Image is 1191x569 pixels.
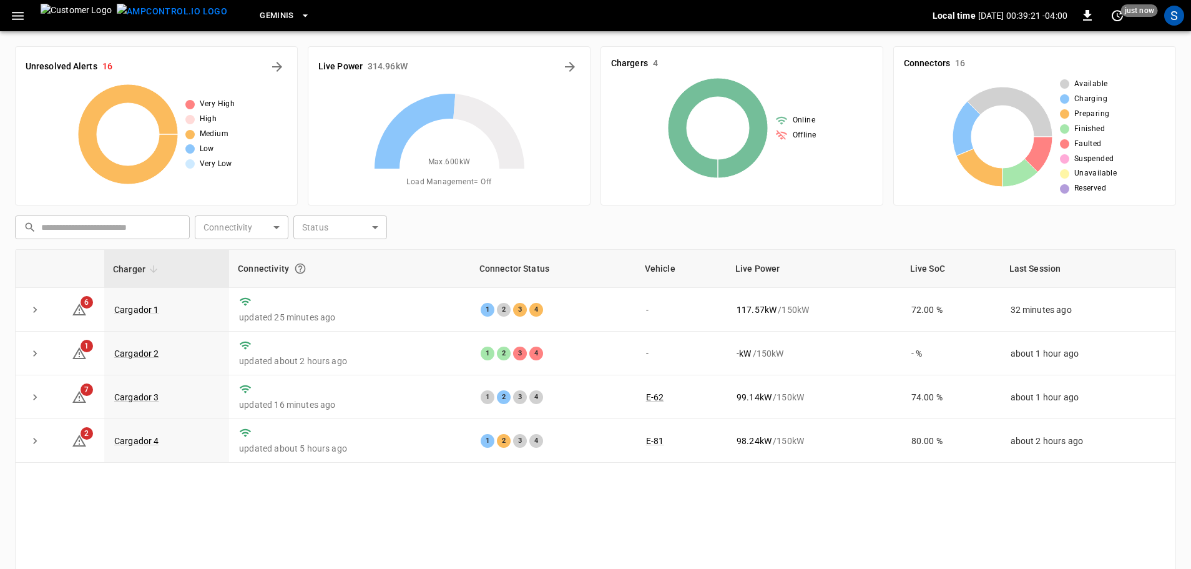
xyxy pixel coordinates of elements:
div: 1 [481,303,494,317]
span: Offline [793,129,816,142]
th: Live Power [727,250,901,288]
a: 7 [72,392,87,402]
span: Max. 600 kW [428,156,471,169]
button: All Alerts [267,57,287,77]
button: expand row [26,300,44,319]
span: Low [200,143,214,156]
span: Finished [1074,123,1105,136]
p: 117.57 kW [737,304,777,316]
span: Very High [200,98,235,111]
span: Load Management = Off [406,176,491,189]
div: 4 [529,303,543,317]
div: 3 [513,390,527,404]
div: 3 [513,303,527,317]
p: updated 16 minutes ago [239,398,460,411]
div: / 150 kW [737,435,891,447]
p: - kW [737,347,751,360]
img: ampcontrol.io logo [117,4,227,19]
td: - [636,332,727,375]
td: 80.00 % [901,419,1001,463]
p: updated about 2 hours ago [239,355,460,367]
span: 6 [81,296,93,309]
button: set refresh interval [1107,6,1127,26]
span: Geminis [260,9,294,23]
a: E-81 [646,436,664,446]
button: Connection between the charger and our software. [289,257,311,280]
td: 32 minutes ago [1001,288,1175,332]
span: Suspended [1074,153,1114,166]
button: expand row [26,344,44,363]
div: Connectivity [238,257,461,280]
div: 4 [529,434,543,448]
p: Local time [933,9,976,22]
h6: 16 [102,60,112,74]
p: [DATE] 00:39:21 -04:00 [978,9,1067,22]
a: 6 [72,304,87,314]
td: - % [901,332,1001,375]
a: Cargador 1 [114,305,159,315]
div: 3 [513,434,527,448]
div: 4 [529,347,543,360]
div: 3 [513,347,527,360]
span: Reserved [1074,182,1106,195]
td: about 1 hour ago [1001,332,1175,375]
span: 7 [81,383,93,396]
div: 4 [529,390,543,404]
h6: Connectors [904,57,950,71]
p: updated about 5 hours ago [239,442,460,455]
span: Faulted [1074,138,1102,151]
div: / 150 kW [737,304,891,316]
td: about 1 hour ago [1001,375,1175,419]
div: / 150 kW [737,391,891,403]
div: / 150 kW [737,347,891,360]
h6: 16 [955,57,965,71]
h6: 314.96 kW [368,60,408,74]
span: Online [793,114,815,127]
td: about 2 hours ago [1001,419,1175,463]
span: Very Low [200,158,232,171]
button: expand row [26,432,44,450]
p: 98.24 kW [737,435,772,447]
div: 1 [481,347,494,360]
th: Live SoC [901,250,1001,288]
div: 2 [497,303,511,317]
td: 74.00 % [901,375,1001,419]
a: Cargador 4 [114,436,159,446]
p: updated 25 minutes ago [239,311,460,324]
a: 2 [72,435,87,445]
span: Available [1074,78,1108,91]
th: Vehicle [636,250,727,288]
span: 2 [81,427,93,440]
h6: 4 [653,57,658,71]
h6: Unresolved Alerts [26,60,97,74]
th: Last Session [1001,250,1175,288]
img: Customer Logo [41,4,112,27]
span: Medium [200,128,228,141]
span: Charging [1074,93,1107,106]
div: profile-icon [1164,6,1184,26]
span: 1 [81,340,93,352]
div: 2 [497,390,511,404]
span: just now [1121,4,1158,17]
button: Geminis [255,4,315,28]
p: 99.14 kW [737,391,772,403]
button: Energy Overview [560,57,580,77]
a: Cargador 2 [114,349,159,359]
a: 1 [72,347,87,357]
div: 2 [497,347,511,360]
td: - [636,288,727,332]
button: expand row [26,388,44,407]
div: 1 [481,434,494,448]
a: Cargador 3 [114,392,159,402]
span: Unavailable [1074,167,1117,180]
span: Charger [113,262,162,277]
th: Connector Status [471,250,636,288]
a: E-62 [646,392,664,402]
div: 2 [497,434,511,448]
div: 1 [481,390,494,404]
h6: Chargers [611,57,648,71]
td: 72.00 % [901,288,1001,332]
span: Preparing [1074,108,1110,121]
span: High [200,113,217,126]
h6: Live Power [318,60,363,74]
